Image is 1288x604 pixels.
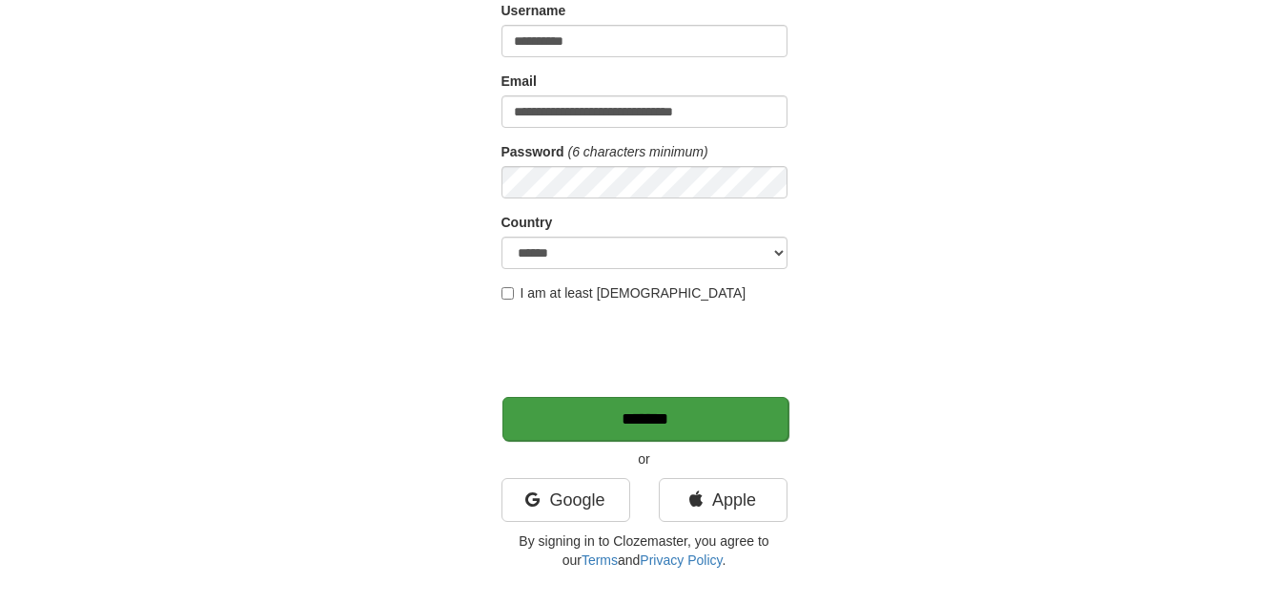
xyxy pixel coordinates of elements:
[501,72,537,91] label: Email
[640,552,722,568] a: Privacy Policy
[582,552,618,568] a: Terms
[501,478,630,522] a: Google
[568,144,708,159] em: (6 characters minimum)
[501,1,566,20] label: Username
[501,531,787,570] p: By signing in to Clozemaster, you agree to our and .
[501,449,787,469] p: or
[501,312,791,386] iframe: reCAPTCHA
[659,478,787,522] a: Apple
[501,283,746,302] label: I am at least [DEMOGRAPHIC_DATA]
[501,287,514,300] input: I am at least [DEMOGRAPHIC_DATA]
[501,213,553,232] label: Country
[501,142,564,161] label: Password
